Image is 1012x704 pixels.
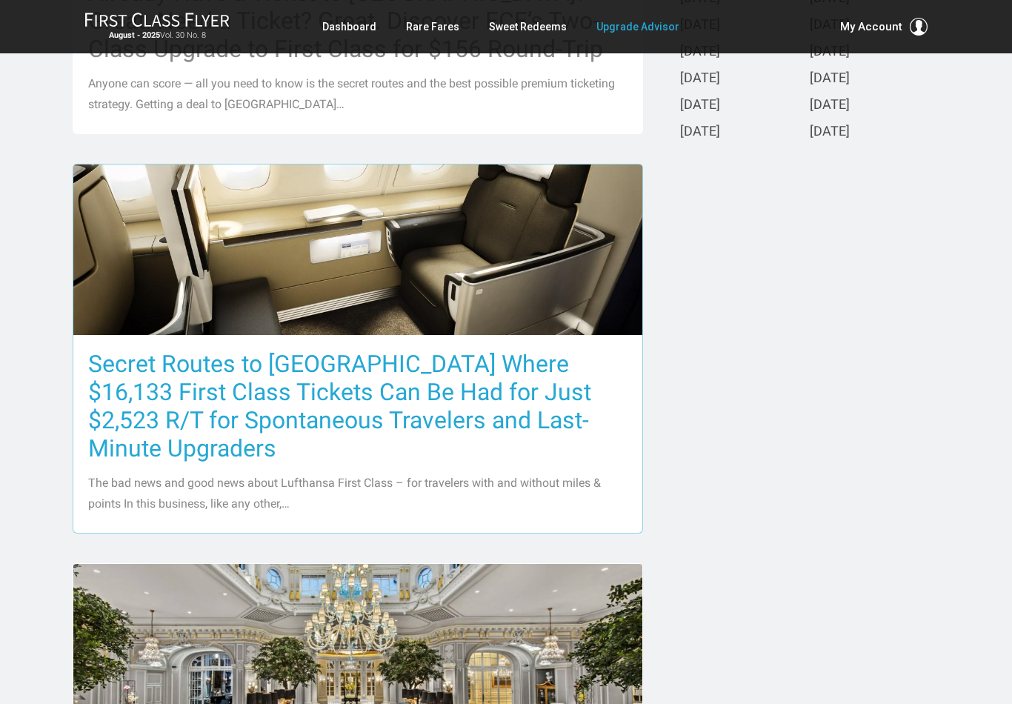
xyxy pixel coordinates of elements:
[680,98,720,113] a: [DATE]
[680,124,720,140] a: [DATE]
[810,71,850,87] a: [DATE]
[489,13,567,40] a: Sweet Redeems
[88,350,627,462] h3: Secret Routes to [GEOGRAPHIC_DATA] Where $16,133 First Class Tickets Can Be Had for Just $2,523 R...
[406,13,459,40] a: Rare Fares
[810,124,850,140] a: [DATE]
[840,18,928,36] button: My Account
[840,18,902,36] span: My Account
[596,13,679,40] a: Upgrade Advisor
[84,12,230,27] img: First Class Flyer
[88,73,627,115] p: Anyone can score — all you need to know is the secret routes and the best possible premium ticket...
[84,12,230,41] a: First Class FlyerAugust - 2025Vol. 30 No. 8
[109,30,160,40] strong: August - 2025
[680,71,720,87] a: [DATE]
[88,473,627,514] p: The bad news and good news about Lufthansa First Class – for travelers with and without miles & p...
[73,164,643,534] a: Secret Routes to [GEOGRAPHIC_DATA] Where $16,133 First Class Tickets Can Be Had for Just $2,523 R...
[810,98,850,113] a: [DATE]
[84,30,230,41] small: Vol. 30 No. 8
[322,13,376,40] a: Dashboard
